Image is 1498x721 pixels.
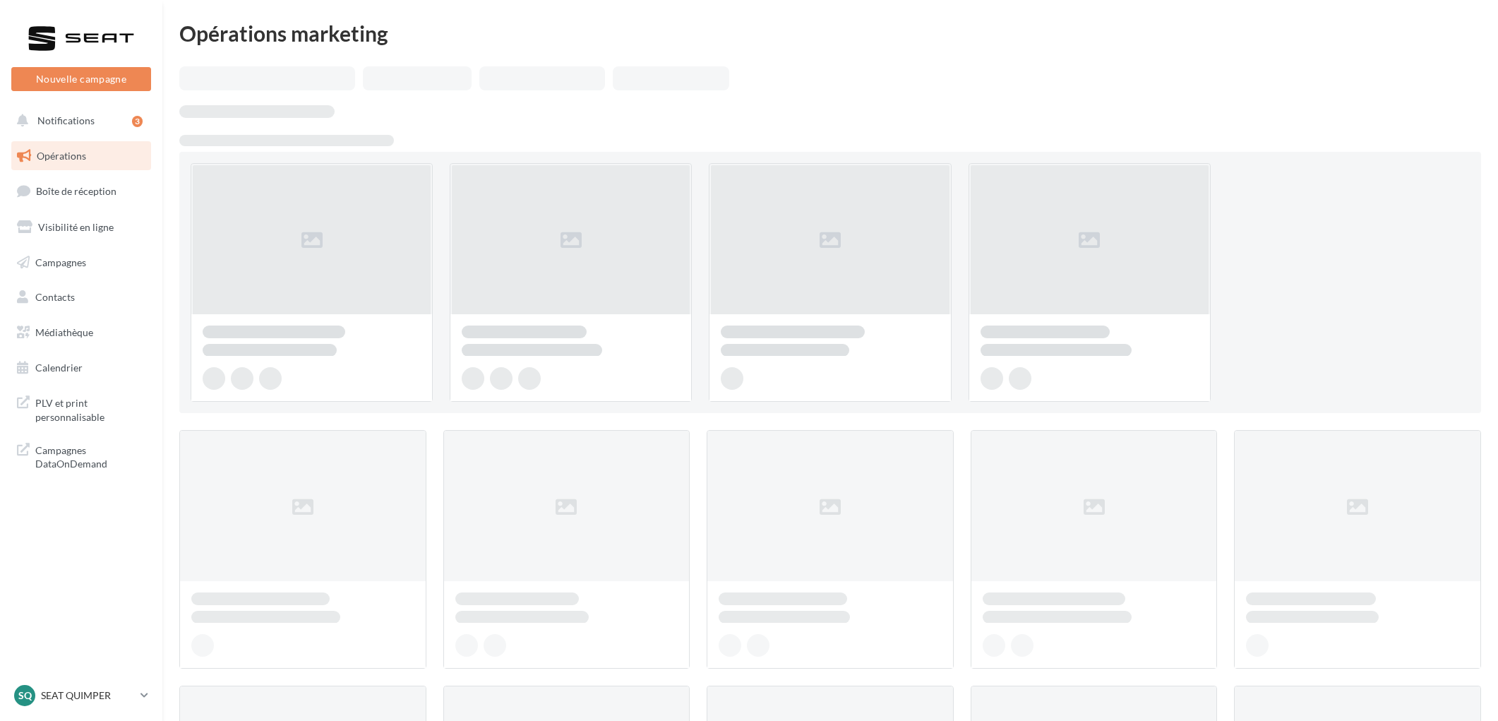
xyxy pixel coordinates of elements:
[41,689,135,703] p: SEAT QUIMPER
[8,106,148,136] button: Notifications 3
[8,248,154,278] a: Campagnes
[8,282,154,312] a: Contacts
[8,388,154,429] a: PLV et print personnalisable
[35,362,83,374] span: Calendrier
[8,176,154,206] a: Boîte de réception
[8,353,154,383] a: Calendrier
[8,213,154,242] a: Visibilité en ligne
[132,116,143,127] div: 3
[179,23,1481,44] div: Opérations marketing
[8,318,154,347] a: Médiathèque
[35,326,93,338] span: Médiathèque
[36,185,116,197] span: Boîte de réception
[37,114,95,126] span: Notifications
[35,441,145,471] span: Campagnes DataOnDemand
[18,689,32,703] span: SQ
[35,393,145,424] span: PLV et print personnalisable
[8,435,154,477] a: Campagnes DataOnDemand
[37,150,86,162] span: Opérations
[11,67,151,91] button: Nouvelle campagne
[35,256,86,268] span: Campagnes
[8,141,154,171] a: Opérations
[38,221,114,233] span: Visibilité en ligne
[35,291,75,303] span: Contacts
[11,682,151,709] a: SQ SEAT QUIMPER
